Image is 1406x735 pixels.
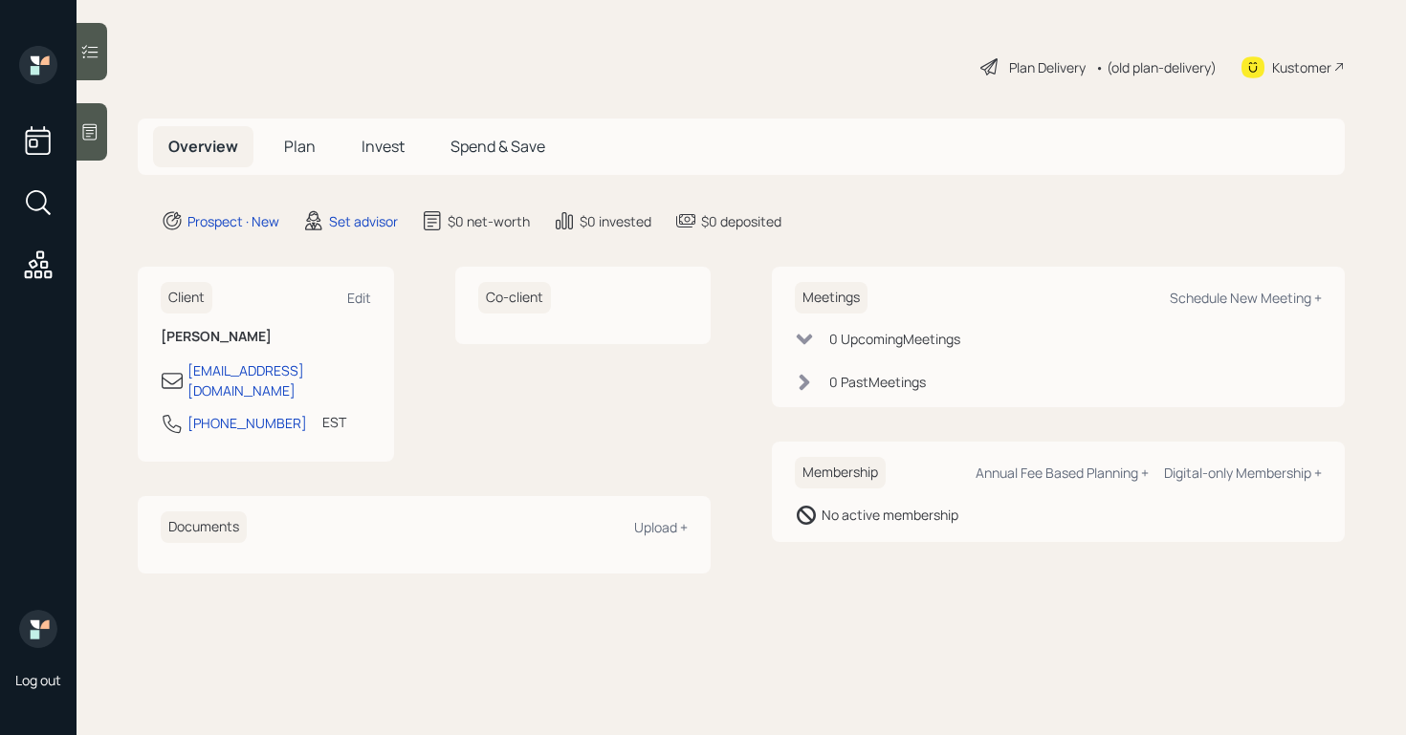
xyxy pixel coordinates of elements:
[1170,289,1322,307] div: Schedule New Meeting +
[161,282,212,313] h6: Client
[347,289,371,307] div: Edit
[795,457,886,488] h6: Membership
[168,136,238,157] span: Overview
[976,464,1149,482] div: Annual Fee Based Planning +
[448,211,530,231] div: $0 net-worth
[1272,57,1331,77] div: Kustomer
[829,372,926,392] div: 0 Past Meeting s
[322,412,346,432] div: EST
[795,282,868,313] h6: Meetings
[634,518,688,536] div: Upload +
[161,511,247,543] h6: Documents
[1164,464,1322,482] div: Digital-only Membership +
[701,211,781,231] div: $0 deposited
[478,282,551,313] h6: Co-client
[580,211,651,231] div: $0 invested
[187,360,371,400] div: [EMAIL_ADDRESS][DOMAIN_NAME]
[362,136,405,157] span: Invest
[161,329,371,345] h6: [PERSON_NAME]
[19,610,57,648] img: retirable_logo.png
[187,413,307,433] div: [PHONE_NUMBER]
[284,136,316,157] span: Plan
[329,211,398,231] div: Set advisor
[15,671,61,689] div: Log out
[1095,57,1217,77] div: • (old plan-delivery)
[187,211,279,231] div: Prospect · New
[1009,57,1086,77] div: Plan Delivery
[822,505,958,525] div: No active membership
[829,329,960,349] div: 0 Upcoming Meeting s
[450,136,545,157] span: Spend & Save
